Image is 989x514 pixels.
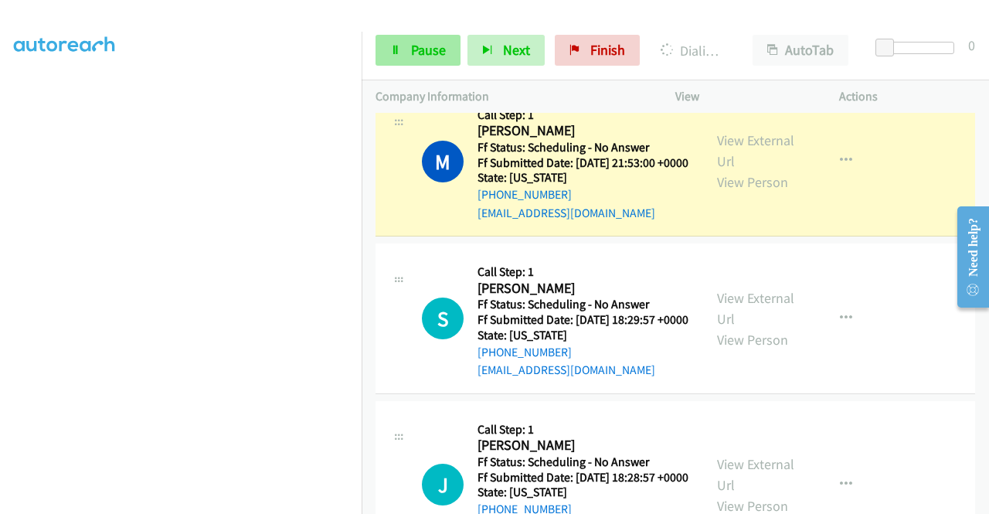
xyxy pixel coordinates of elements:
[478,155,688,171] h5: Ff Submitted Date: [DATE] 21:53:00 +0000
[478,122,684,140] h2: [PERSON_NAME]
[422,298,464,339] h1: S
[661,40,725,61] p: Dialing [PERSON_NAME]
[717,331,788,349] a: View Person
[555,35,640,66] a: Finish
[376,35,461,66] a: Pause
[422,298,464,339] div: The call is yet to be attempted
[478,206,655,220] a: [EMAIL_ADDRESS][DOMAIN_NAME]
[411,41,446,59] span: Pause
[883,42,954,54] div: Delay between calls (in seconds)
[839,87,975,106] p: Actions
[478,345,572,359] a: [PHONE_NUMBER]
[478,264,688,280] h5: Call Step: 1
[478,437,689,454] h2: [PERSON_NAME]
[717,131,794,170] a: View External Url
[422,464,464,505] div: The call is yet to be attempted
[478,140,688,155] h5: Ff Status: Scheduling - No Answer
[422,464,464,505] h1: J
[753,35,848,66] button: AutoTab
[478,170,688,186] h5: State: [US_STATE]
[478,422,689,437] h5: Call Step: 1
[717,173,788,191] a: View Person
[590,41,625,59] span: Finish
[478,297,688,312] h5: Ff Status: Scheduling - No Answer
[478,107,688,123] h5: Call Step: 1
[503,41,530,59] span: Next
[675,87,811,106] p: View
[478,454,689,470] h5: Ff Status: Scheduling - No Answer
[945,196,989,318] iframe: Resource Center
[478,328,688,343] h5: State: [US_STATE]
[478,312,688,328] h5: Ff Submitted Date: [DATE] 18:29:57 +0000
[968,35,975,56] div: 0
[467,35,545,66] button: Next
[478,280,688,298] h2: [PERSON_NAME]
[478,363,655,377] a: [EMAIL_ADDRESS][DOMAIN_NAME]
[717,289,794,328] a: View External Url
[478,187,572,202] a: [PHONE_NUMBER]
[478,470,689,485] h5: Ff Submitted Date: [DATE] 18:28:57 +0000
[717,455,794,494] a: View External Url
[422,141,464,182] h1: M
[376,87,647,106] p: Company Information
[478,485,689,500] h5: State: [US_STATE]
